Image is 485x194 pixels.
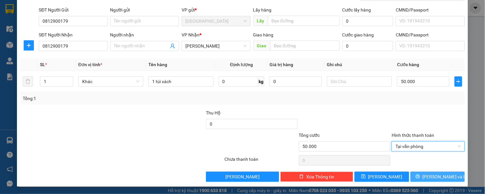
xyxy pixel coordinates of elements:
[182,6,250,13] div: VP gửi
[342,7,371,12] label: Cước lấy hàng
[224,156,298,167] div: Chưa thanh toán
[206,172,279,182] button: [PERSON_NAME]
[253,7,272,12] span: Lấy hàng
[110,31,179,38] div: Người nhận
[327,76,392,87] input: Ghi Chú
[325,58,395,71] th: Ghi chú
[253,41,270,51] span: Giao
[170,43,175,49] span: user-add
[39,6,107,13] div: SĐT Người Gửi
[411,172,465,182] button: printer[PERSON_NAME] và In
[148,76,213,87] input: VD: Bàn, Ghế
[78,62,102,67] span: Đơn vị tính
[225,173,260,180] span: [PERSON_NAME]
[39,31,107,38] div: SĐT Người Nhận
[253,16,268,26] span: Lấy
[268,16,340,26] input: Dọc đường
[455,79,462,84] span: plus
[299,133,320,138] span: Tổng cước
[40,62,45,67] span: SL
[397,62,419,67] span: Cước hàng
[306,173,334,180] span: Xóa Thông tin
[185,16,246,26] span: Đà Lạt
[342,41,394,51] input: Cước giao hàng
[230,62,253,67] span: Định lượng
[416,174,420,179] span: printer
[206,110,221,115] span: Thu Hộ
[342,16,394,26] input: Cước lấy hàng
[182,32,199,37] span: VP Nhận
[148,62,167,67] span: Tên hàng
[253,32,274,37] span: Giao hàng
[270,62,293,67] span: Giá trị hàng
[270,41,340,51] input: Dọc đường
[270,76,322,87] input: 0
[423,173,467,180] span: [PERSON_NAME] và In
[355,172,409,182] button: save[PERSON_NAME]
[396,31,465,38] div: CMND/Passport
[280,172,353,182] button: deleteXóa Thông tin
[299,174,304,179] span: delete
[455,76,462,87] button: plus
[185,41,246,51] span: Phan Thiết
[395,142,461,151] span: Tại văn phòng
[361,174,366,179] span: save
[24,40,34,50] button: plus
[258,76,264,87] span: kg
[396,6,465,13] div: CMND/Passport
[23,95,188,102] div: Tổng: 1
[24,43,34,48] span: plus
[23,76,33,87] button: delete
[110,6,179,13] div: Người gửi
[82,77,139,86] span: Khác
[368,173,403,180] span: [PERSON_NAME]
[392,133,434,138] label: Hình thức thanh toán
[342,32,374,37] label: Cước giao hàng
